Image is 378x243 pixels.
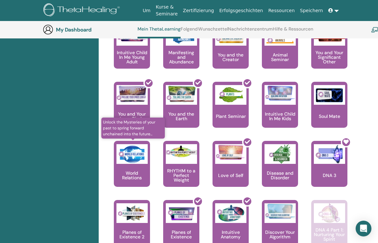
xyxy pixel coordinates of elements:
[163,50,199,64] p: Manifesting and Abundance
[114,141,150,200] a: Unlock the Mysteries of your past to spring forward unchained into the future... World Relations ...
[138,26,181,38] a: Mein ThetaLearning
[311,228,347,241] p: DNA 4 Part 1: Nurturing Your Spirit
[262,230,298,239] p: Discover Your Algorithm
[213,114,248,119] p: Plant Seminar
[311,82,347,141] a: Soul Mate Soul Mate
[166,85,197,103] img: You and the Earth
[215,85,246,105] img: Plant Seminar
[163,23,199,82] a: Manifesting and Abundance Manifesting and Abundance
[140,5,153,17] a: Um
[265,85,296,101] img: Intuitive Child In Me Kids
[56,27,122,33] h3: My Dashboard
[215,203,246,223] img: Intuitive Anatomy
[215,173,246,178] p: Love of Self
[213,230,249,239] p: Intuitive Anatomy
[163,141,199,200] a: RHYTHM to a Perfect Weight RHYTHM to a Perfect Weight
[114,23,150,82] a: Intuitive Child In Me Young Adult Intuitive Child In Me Young Adult
[311,50,347,64] p: You and Your Significant Other
[166,203,197,223] img: Planes of Existence
[43,3,122,18] img: logo.png
[273,26,313,37] a: Hilfe & Ressourcen
[198,26,228,37] a: Wunschzettel
[114,82,150,141] a: You and Your Inner Circle You and Your Inner Circle
[163,230,199,239] p: Planes of Existence
[180,5,216,17] a: Zertifizierung
[116,85,148,103] img: You and Your Inner Circle
[314,144,345,164] img: DNA 3
[228,26,273,37] a: Nachrichtenzentrum
[356,221,371,236] div: Open Intercom Messenger
[114,171,150,180] p: World Relations
[262,112,298,121] p: Intuitive Child In Me Kids
[213,53,249,62] p: You and the Creator
[116,144,148,164] img: World Relations
[262,23,298,82] a: Animal Seminar Animal Seminar
[216,5,265,17] a: Erfolgsgeschichten
[213,82,249,141] a: Plant Seminar Plant Seminar
[116,203,148,223] img: Planes of Existence 2
[213,23,249,82] a: You and the Creator You and the Creator
[314,85,345,105] img: Soul Mate
[262,82,298,141] a: Intuitive Child In Me Kids Intuitive Child In Me Kids
[265,144,296,164] img: Disease and Disorder
[114,112,150,121] p: You and Your Inner Circle
[166,144,197,159] img: RHYTHM to a Perfect Weight
[297,5,326,17] a: Speichern
[314,203,345,223] img: DNA 4 Part 1: Nurturing Your Spirit
[213,141,249,200] a: Love of Self Love of Self
[215,144,246,160] img: Love of Self
[163,112,199,121] p: You and the Earth
[262,171,298,180] p: Disease and Disorder
[265,5,297,17] a: Ressourcen
[114,50,150,64] p: Intuitive Child In Me Young Adult
[163,168,199,182] p: RHYTHM to a Perfect Weight
[311,23,347,82] a: You and Your Significant Other You and Your Significant Other
[114,230,150,239] p: Planes of Existence 2
[265,203,296,219] img: Discover Your Algorithm
[43,24,53,35] img: generic-user-icon.jpg
[163,82,199,141] a: You and the Earth You and the Earth
[316,114,343,119] p: Soul Mate
[181,26,198,37] a: Folgend
[153,1,181,20] a: Kurse & Seminare
[262,141,298,200] a: Disease and Disorder Disease and Disorder
[101,118,165,139] span: Unlock the Mysteries of your past to spring forward unchained into the future...
[311,141,347,200] a: DNA 3 DNA 3
[262,53,298,62] p: Animal Seminar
